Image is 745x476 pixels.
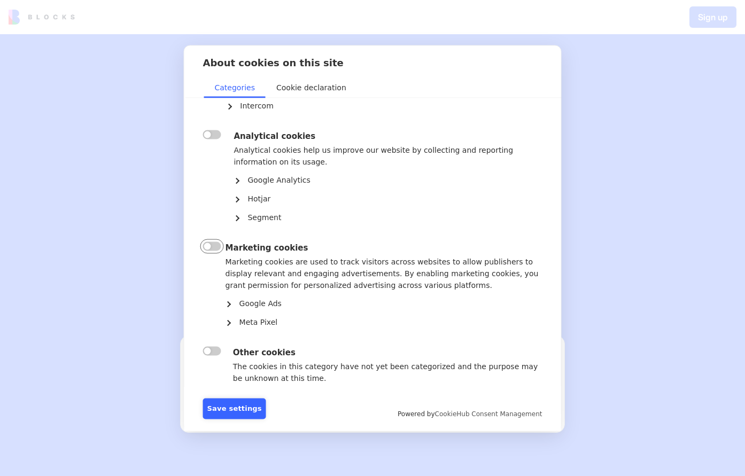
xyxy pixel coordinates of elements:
p: The cookies in this category have not yet been categorized and the purpose may be unknown at this... [233,360,542,384]
strong: Analytical cookies [234,131,315,141]
a: Google Ads [237,294,542,313]
a: Categories [204,78,266,98]
a: Segment [245,208,542,227]
strong: About cookies on this site [203,57,344,68]
a: Intercom [237,96,542,115]
strong: Other cookies [233,347,296,357]
p: Powered by [266,410,542,419]
button: Save settings [203,398,266,419]
label:  [203,346,221,355]
a: Meta Pixel [237,313,542,331]
strong: Marketing cookies [226,243,308,252]
a: Hotjar [245,189,542,208]
a: Google Analytics [245,170,542,189]
p: Analytical cookies help us improve our website by collecting and reporting information on its usage. [234,144,542,167]
p: Marketing cookies are used to track visitors across websites to allow publishers to display relev... [226,255,542,291]
a: CookieHub Consent Management [435,410,542,417]
label:  [203,130,221,139]
a: Cookie declaration [266,78,357,98]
